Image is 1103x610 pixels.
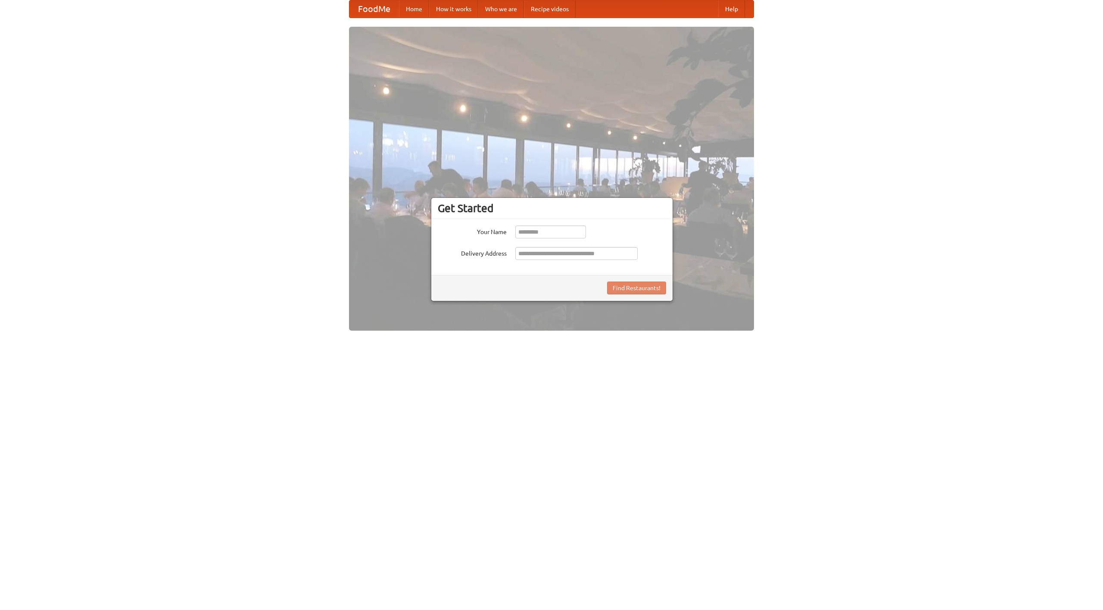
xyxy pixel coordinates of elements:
label: Delivery Address [438,247,507,258]
a: Who we are [478,0,524,18]
a: Recipe videos [524,0,576,18]
a: FoodMe [349,0,399,18]
h3: Get Started [438,202,666,215]
button: Find Restaurants! [607,282,666,294]
label: Your Name [438,225,507,236]
a: Help [718,0,745,18]
a: Home [399,0,429,18]
a: How it works [429,0,478,18]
